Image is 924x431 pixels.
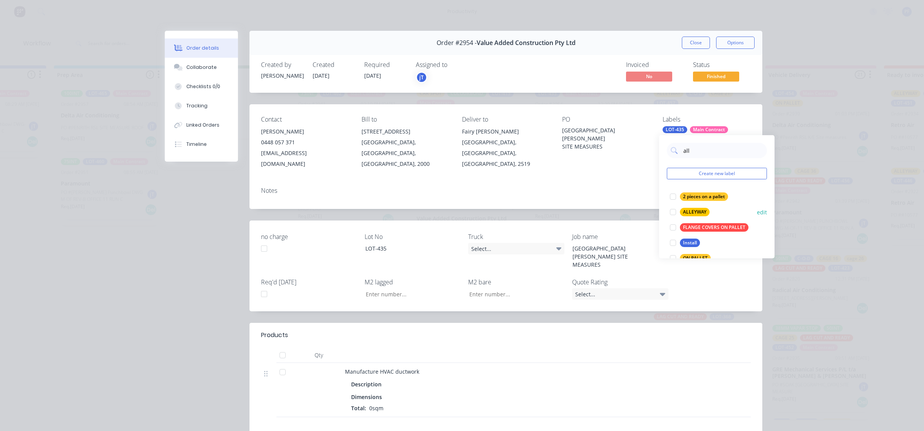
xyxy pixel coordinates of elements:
div: 0448 057 371 [261,137,349,148]
div: [STREET_ADDRESS] [362,126,450,137]
div: Contact [261,116,349,123]
div: Order details [186,45,219,52]
div: [GEOGRAPHIC_DATA][PERSON_NAME] SITE MEASURES [566,243,663,270]
div: Required [364,61,407,68]
label: M2 lagged [365,277,461,287]
div: PO [562,116,650,123]
button: Timeline [165,135,238,154]
div: Timeline [186,141,207,148]
button: 2 pieces on a pallet [667,191,731,202]
div: Checklists 0/0 [186,83,220,90]
div: Created by [261,61,303,68]
div: ON PALLET [680,254,711,262]
div: Qty [296,347,342,363]
button: Close [682,37,710,49]
button: Order details [165,38,238,58]
label: Job name [572,232,668,241]
span: Value Added Construction Pty Ltd [477,39,576,47]
span: Manufacture HVAC ductwork [345,368,419,375]
button: Collaborate [165,58,238,77]
div: Tracking [186,102,208,109]
div: Bill to [362,116,450,123]
div: Deliver to [462,116,550,123]
div: [STREET_ADDRESS][GEOGRAPHIC_DATA], [GEOGRAPHIC_DATA], [GEOGRAPHIC_DATA], 2000 [362,126,450,169]
div: Install [680,239,700,247]
span: Finished [693,72,739,81]
label: Quote Rating [572,277,668,287]
label: Lot No [365,232,461,241]
span: No [626,72,672,81]
div: FLANGE COVERS ON PALLET [680,223,748,232]
div: Description [351,379,385,390]
input: Enter number... [359,288,461,300]
button: Install [667,237,703,248]
label: Req'd [DATE] [261,277,357,287]
div: LOT-435 [359,243,455,254]
span: [DATE] [313,72,330,79]
button: Tracking [165,96,238,115]
div: [PERSON_NAME] [261,72,303,80]
div: Products [261,331,288,340]
div: Notes [261,187,751,194]
input: Enter number... [463,288,564,300]
label: M2 bare [468,277,564,287]
span: Total: [351,404,366,412]
button: Checklists 0/0 [165,77,238,96]
div: Collaborate [186,64,217,71]
div: Fairy [PERSON_NAME][GEOGRAPHIC_DATA], [GEOGRAPHIC_DATA], [GEOGRAPHIC_DATA], 2519 [462,126,550,169]
div: [EMAIL_ADDRESS][DOMAIN_NAME] [261,148,349,169]
button: Finished [693,72,739,83]
div: [PERSON_NAME] [261,126,349,137]
div: Main Contract [690,126,728,133]
span: 0sqm [366,404,387,412]
label: no charge [261,232,357,241]
div: Select... [572,288,668,300]
span: Dimensions [351,393,382,401]
div: Invoiced [626,61,684,68]
label: Truck [468,232,564,241]
div: ALLEYWAY [680,208,710,216]
div: Select... [468,243,564,254]
div: [PERSON_NAME]0448 057 371[EMAIL_ADDRESS][DOMAIN_NAME] [261,126,349,169]
div: Labels [663,116,751,123]
button: edit [757,208,767,216]
button: Linked Orders [165,115,238,135]
div: [GEOGRAPHIC_DATA], [GEOGRAPHIC_DATA], [GEOGRAPHIC_DATA], 2000 [362,137,450,169]
div: [GEOGRAPHIC_DATA], [GEOGRAPHIC_DATA], [GEOGRAPHIC_DATA], 2519 [462,137,550,169]
span: Order #2954 - [437,39,477,47]
div: Assigned to [416,61,493,68]
div: Created [313,61,355,68]
button: ALLEYWAY [667,207,713,217]
button: FLANGE COVERS ON PALLET [667,222,752,233]
button: ON PALLET [667,253,714,264]
div: Status [693,61,751,68]
div: [GEOGRAPHIC_DATA][PERSON_NAME] SITE MEASURES [562,126,650,150]
input: Search labels [683,143,763,158]
button: Create new label [667,168,767,179]
div: Linked Orders [186,122,219,129]
button: jT [416,72,427,83]
div: 2 pieces on a pallet [680,192,728,201]
span: [DATE] [364,72,381,79]
button: Options [716,37,755,49]
div: Fairy [PERSON_NAME] [462,126,550,137]
div: LOT-435 [663,126,687,133]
